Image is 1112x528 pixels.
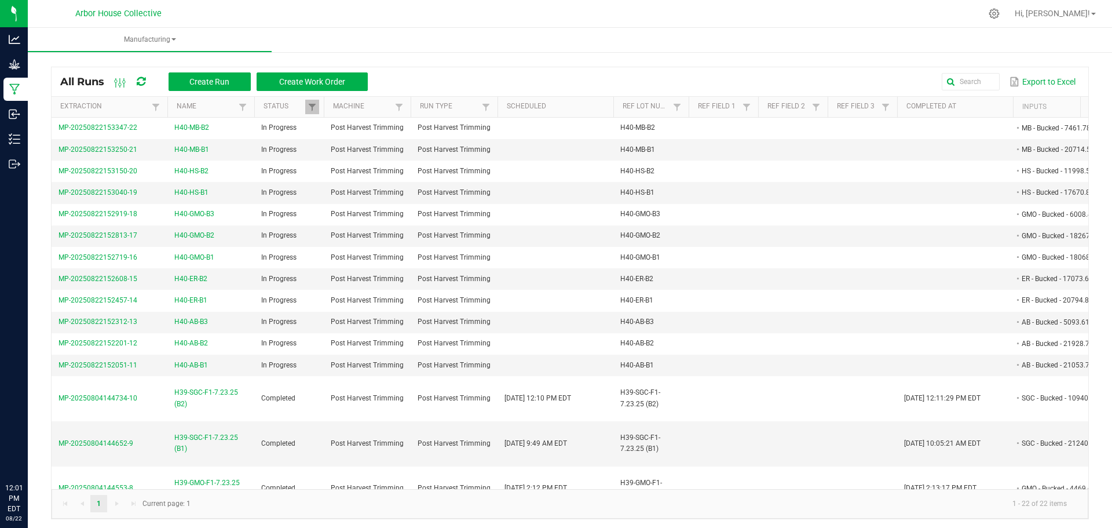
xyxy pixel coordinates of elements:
[620,231,660,239] span: H40-GMO-B2
[418,361,491,369] span: Post Harvest Trimming
[418,394,491,402] span: Post Harvest Trimming
[60,102,148,111] a: ExtractionSortable
[1020,209,1111,220] li: GMO - Bucked - 6008.44 g
[331,361,404,369] span: Post Harvest Trimming
[279,77,345,86] span: Create Work Order
[418,231,491,239] span: Post Harvest Trimming
[879,100,892,114] a: Filter
[942,73,1000,90] input: Search
[620,167,654,175] span: H40-HS-B2
[174,338,208,349] span: H40-AB-B2
[809,100,823,114] a: Filter
[58,253,137,261] span: MP-20250822152719-16
[5,483,23,514] p: 12:01 PM EDT
[261,394,295,402] span: Completed
[261,484,295,492] span: Completed
[9,34,20,45] inline-svg: Analytics
[5,514,23,523] p: 08/22
[623,102,670,111] a: Ref Lot NumberSortable
[331,484,404,492] span: Post Harvest Trimming
[620,388,660,407] span: H39-SGC-F1-7.23.25 (B2)
[174,230,214,241] span: H40-GMO-B2
[261,275,297,283] span: In Progress
[418,296,491,304] span: Post Harvest Trimming
[698,102,739,111] a: Ref Field 1Sortable
[333,102,392,111] a: MachineSortable
[620,123,655,132] span: H40-MB-B2
[504,484,567,492] span: [DATE] 2:12 PM EDT
[418,188,491,196] span: Post Harvest Trimming
[906,102,1008,111] a: Completed AtSortable
[331,145,404,154] span: Post Harvest Trimming
[58,361,137,369] span: MP-20250822152051-11
[1020,438,1111,449] li: SGC - Bucked - 21240 g
[1020,165,1111,177] li: HS - Bucked - 11998.58 g
[264,102,305,111] a: StatusSortable
[418,167,491,175] span: Post Harvest Trimming
[90,495,107,512] a: Page 1
[392,100,406,114] a: Filter
[331,123,404,132] span: Post Harvest Trimming
[1020,144,1111,155] li: MB - Bucked - 20714.59 g
[904,439,981,447] span: [DATE] 10:05:21 AM EDT
[58,275,137,283] span: MP-20250822152608-15
[261,439,295,447] span: Completed
[479,100,493,114] a: Filter
[331,231,404,239] span: Post Harvest Trimming
[507,102,609,111] a: ScheduledSortable
[174,252,214,263] span: H40-GMO-B1
[58,439,133,447] span: MP-20250804144652-9
[904,484,976,492] span: [DATE] 2:13:17 PM EDT
[174,295,207,306] span: H40-ER-B1
[58,231,137,239] span: MP-20250822152813-17
[1020,359,1111,371] li: AB - Bucked - 21053.79 g
[418,210,491,218] span: Post Harvest Trimming
[1020,273,1111,285] li: ER - Bucked - 17073.6 g
[740,100,753,114] a: Filter
[58,318,137,326] span: MP-20250822152312-13
[58,210,137,218] span: MP-20250822152919-18
[620,434,660,453] span: H39-SGC-F1-7.23.25 (B1)
[418,275,491,283] span: Post Harvest Trimming
[620,275,653,283] span: H40-ER-B2
[620,253,660,261] span: H40-GMO-B1
[149,100,163,114] a: Filter
[620,318,654,326] span: H40-AB-B3
[197,494,1076,514] kendo-pager-info: 1 - 22 of 22 items
[58,145,137,154] span: MP-20250822153250-21
[261,210,297,218] span: In Progress
[9,108,20,120] inline-svg: Inbound
[620,145,655,154] span: H40-MB-B1
[257,72,368,91] button: Create Work Order
[174,166,209,177] span: H40-HS-B2
[767,102,809,111] a: Ref Field 2Sortable
[28,28,272,52] a: Manufacturing
[331,296,404,304] span: Post Harvest Trimming
[1015,9,1090,18] span: Hi, [PERSON_NAME]!
[236,100,250,114] a: Filter
[987,8,1001,19] div: Manage settings
[331,439,404,447] span: Post Harvest Trimming
[418,318,491,326] span: Post Harvest Trimming
[420,102,478,111] a: Run TypeSortable
[1020,252,1111,263] li: GMO - Bucked - 18068.46 g
[75,9,162,19] span: Arbor House Collective
[174,144,209,155] span: H40-MB-B1
[189,77,229,86] span: Create Run
[174,209,214,220] span: H40-GMO-B3
[9,133,20,145] inline-svg: Inventory
[9,59,20,70] inline-svg: Grow
[60,72,376,92] div: All Runs
[620,361,654,369] span: H40-AB-B1
[52,489,1088,519] kendo-pager: Current page: 1
[331,275,404,283] span: Post Harvest Trimming
[620,188,654,196] span: H40-HS-B1
[261,339,297,347] span: In Progress
[261,318,297,326] span: In Progress
[418,123,491,132] span: Post Harvest Trimming
[1020,338,1111,349] li: AB - Bucked - 21928.72 g
[331,253,404,261] span: Post Harvest Trimming
[58,123,137,132] span: MP-20250822153347-22
[1020,230,1111,242] li: GMO - Bucked - 18267.6 g
[261,145,297,154] span: In Progress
